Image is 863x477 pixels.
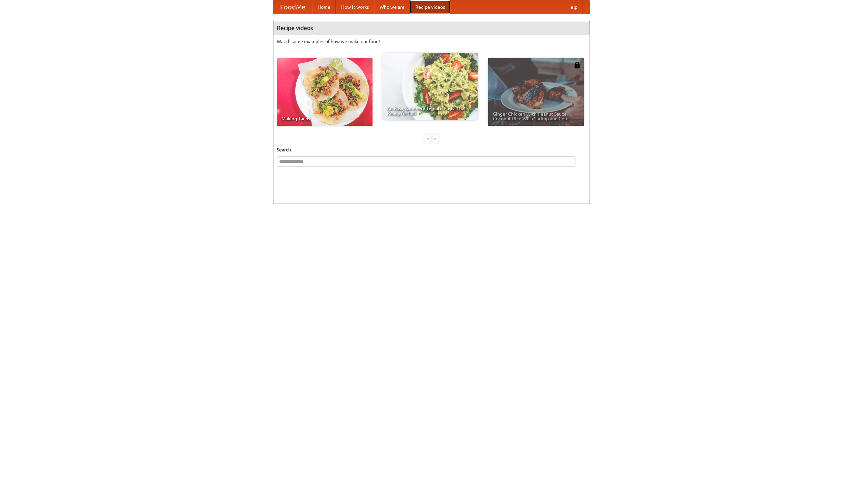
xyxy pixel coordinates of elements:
h4: Recipe videos [273,21,590,35]
a: FoodMe [273,0,312,14]
a: An Easy, Summery Tomato Pasta That's Ready for Fall [382,53,478,120]
a: How it works [336,0,374,14]
span: Making Tacos [281,116,368,121]
div: « [424,135,430,143]
div: » [433,135,439,143]
img: 483408.png [574,62,581,68]
p: Watch some examples of how we make our food! [277,38,586,45]
a: Home [312,0,336,14]
a: Making Tacos [277,58,373,126]
a: Recipe videos [410,0,450,14]
span: An Easy, Summery Tomato Pasta That's Ready for Fall [387,106,473,116]
h5: Search [277,146,586,153]
a: Who we are [374,0,410,14]
a: Help [562,0,583,14]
